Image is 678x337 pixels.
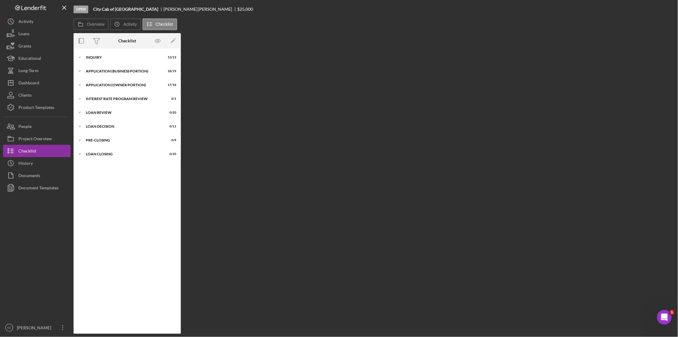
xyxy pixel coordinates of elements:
[86,125,161,128] div: LOAN DECISION
[93,7,158,12] b: City Cab of [GEOGRAPHIC_DATA]
[18,169,40,183] div: Documents
[18,101,54,115] div: Product Templates
[165,97,176,101] div: 0 / 1
[3,40,70,52] button: Grants
[3,101,70,114] button: Product Templates
[18,28,29,41] div: Loans
[86,138,161,142] div: PRE-CLOSING
[86,97,161,101] div: Interest Rate Program Review
[18,133,52,146] div: Project Overview
[86,69,161,73] div: APPLICATION (BUSINESS PORTION)
[657,310,672,325] iframe: Intercom live chat
[118,38,136,43] div: Checklist
[18,145,36,159] div: Checklist
[18,15,33,29] div: Activity
[165,138,176,142] div: 0 / 9
[18,89,32,103] div: Clients
[3,28,70,40] button: Loans
[74,6,88,13] div: Open
[165,111,176,114] div: 0 / 20
[86,83,161,87] div: APPLICATION (OWNER PORTION)
[18,77,39,91] div: Dashboard
[3,133,70,145] button: Project Overview
[165,152,176,156] div: 0 / 10
[3,322,70,334] button: SC[PERSON_NAME]
[18,157,33,171] div: History
[86,152,161,156] div: LOAN CLOSING
[238,6,253,12] span: $25,000
[3,89,70,101] button: Clients
[3,77,70,89] button: Dashboard
[18,120,32,134] div: People
[670,310,675,315] span: 1
[143,18,177,30] button: Checklist
[3,64,70,77] button: Long-Term
[86,56,161,59] div: INQUIRY
[7,326,11,330] text: SC
[18,40,31,54] div: Grants
[165,83,176,87] div: 17 / 18
[87,22,105,27] label: Overview
[3,145,70,157] button: Checklist
[3,15,70,28] button: Activity
[18,64,39,78] div: Long-Term
[74,18,109,30] button: Overview
[156,22,173,27] label: Checklist
[86,111,161,114] div: LOAN REVIEW
[15,322,55,335] div: [PERSON_NAME]
[3,52,70,64] button: Educational
[18,52,41,66] div: Educational
[163,7,238,12] div: [PERSON_NAME] [PERSON_NAME]
[3,120,70,133] button: People
[18,182,59,196] div: Document Templates
[3,169,70,182] button: Documents
[3,182,70,194] button: Document Templates
[3,157,70,169] button: History
[165,56,176,59] div: 13 / 13
[165,69,176,73] div: 18 / 19
[123,22,137,27] label: Activity
[110,18,141,30] button: Activity
[165,125,176,128] div: 0 / 11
